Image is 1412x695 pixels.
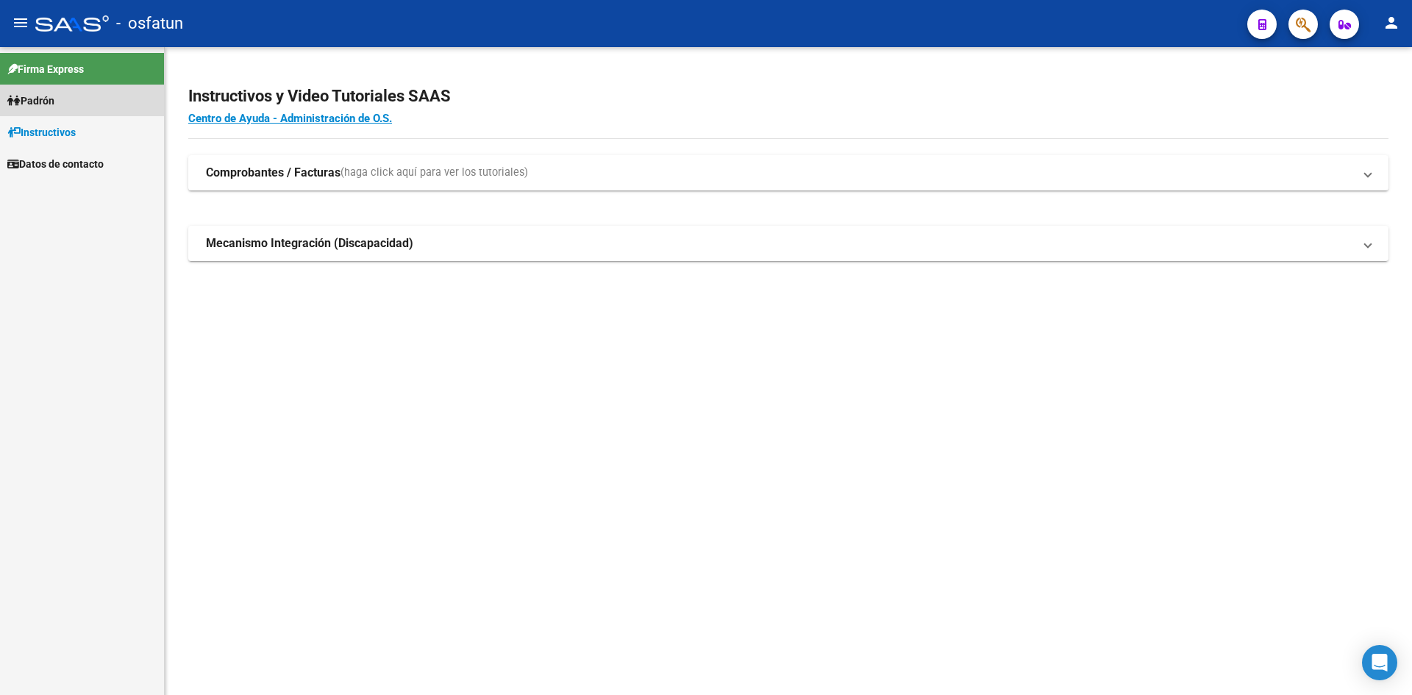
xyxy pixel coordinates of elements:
[206,235,413,252] strong: Mecanismo Integración (Discapacidad)
[340,165,528,181] span: (haga click aquí para ver los tutoriales)
[188,82,1388,110] h2: Instructivos y Video Tutoriales SAAS
[206,165,340,181] strong: Comprobantes / Facturas
[188,155,1388,190] mat-expansion-panel-header: Comprobantes / Facturas(haga click aquí para ver los tutoriales)
[7,156,104,172] span: Datos de contacto
[1362,645,1397,680] div: Open Intercom Messenger
[188,112,392,125] a: Centro de Ayuda - Administración de O.S.
[7,61,84,77] span: Firma Express
[12,14,29,32] mat-icon: menu
[7,93,54,109] span: Padrón
[116,7,183,40] span: - osfatun
[7,124,76,140] span: Instructivos
[188,226,1388,261] mat-expansion-panel-header: Mecanismo Integración (Discapacidad)
[1383,14,1400,32] mat-icon: person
